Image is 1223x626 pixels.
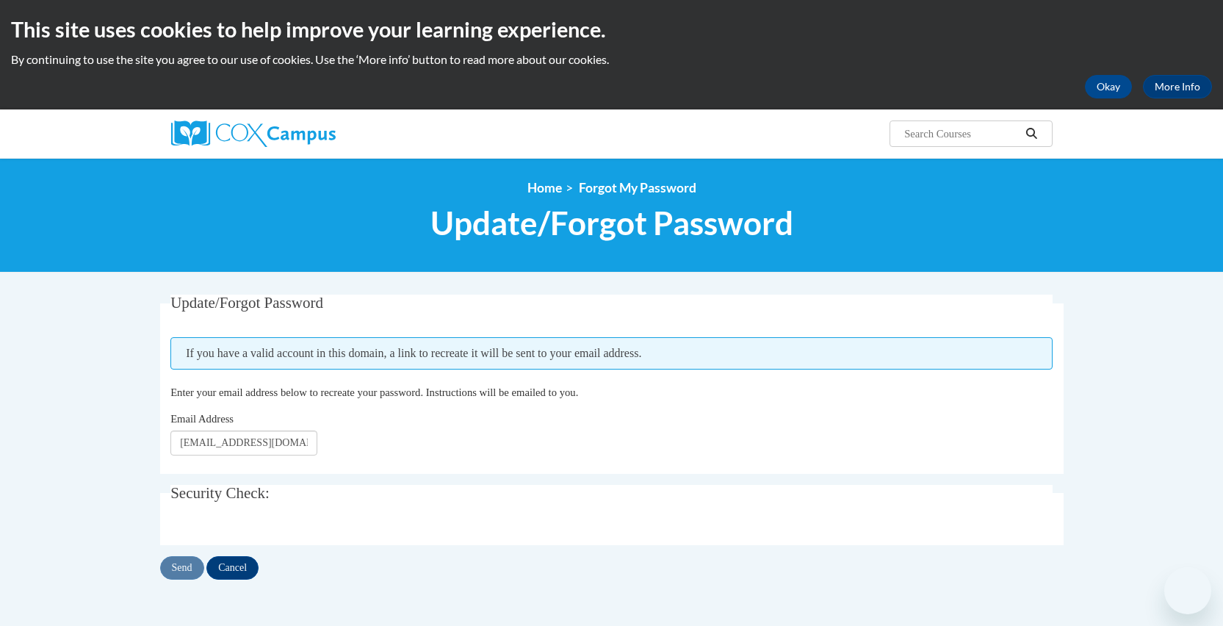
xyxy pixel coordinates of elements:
[170,386,578,398] span: Enter your email address below to recreate your password. Instructions will be emailed to you.
[1020,125,1042,143] button: Search
[171,120,450,147] a: Cox Campus
[527,180,562,195] a: Home
[170,484,270,502] span: Security Check:
[206,556,259,580] input: Cancel
[1085,75,1132,98] button: Okay
[11,15,1212,44] h2: This site uses cookies to help improve your learning experience.
[171,120,336,147] img: Cox Campus
[11,51,1212,68] p: By continuing to use the site you agree to our use of cookies. Use the ‘More info’ button to read...
[1143,75,1212,98] a: More Info
[170,294,323,312] span: Update/Forgot Password
[903,125,1020,143] input: Search Courses
[1164,567,1211,614] iframe: Button to launch messaging window
[170,337,1053,370] span: If you have a valid account in this domain, a link to recreate it will be sent to your email addr...
[430,204,793,242] span: Update/Forgot Password
[579,180,696,195] span: Forgot My Password
[170,431,317,456] input: Email
[170,413,234,425] span: Email Address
